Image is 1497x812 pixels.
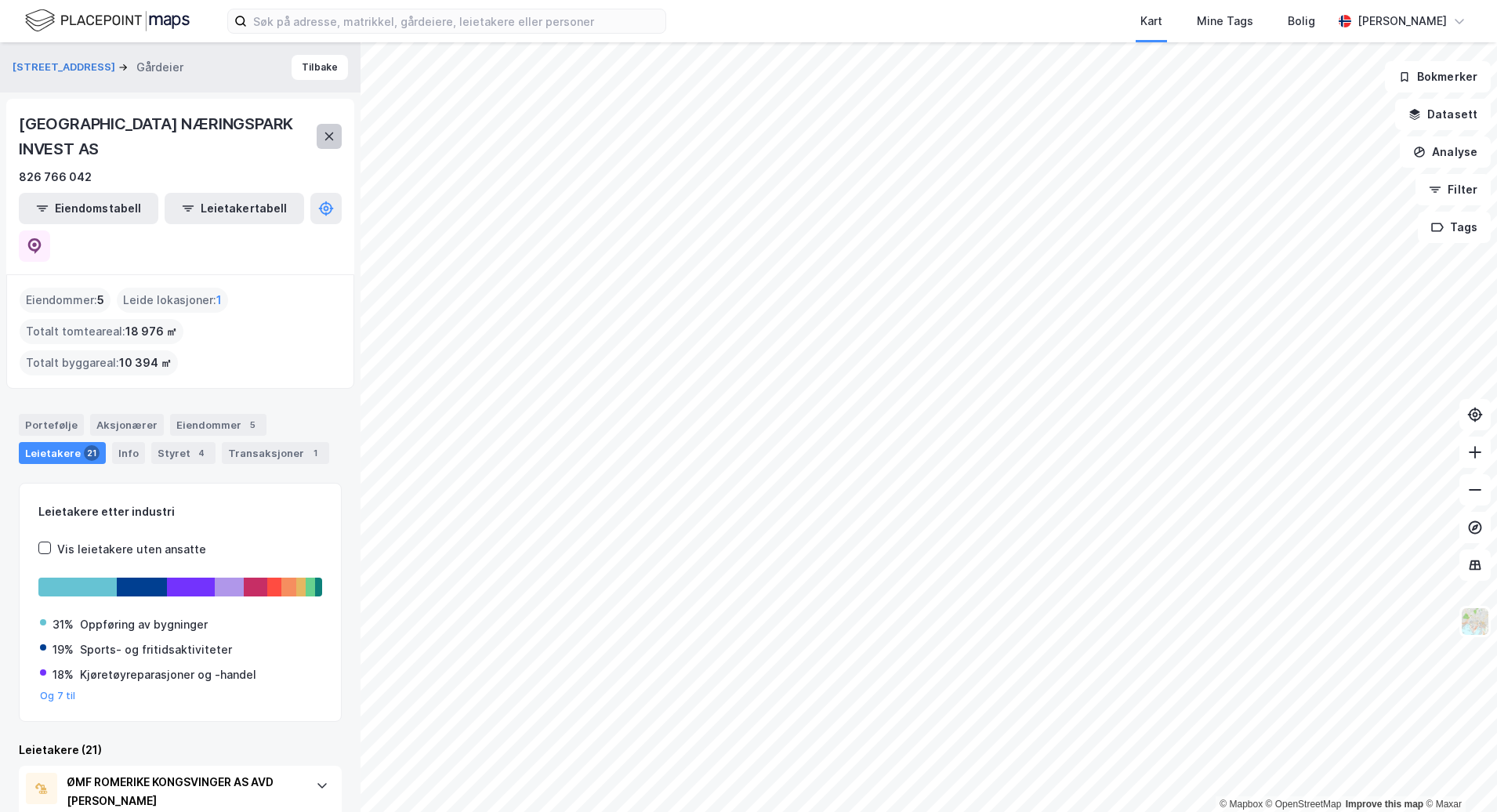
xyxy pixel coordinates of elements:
span: 18 976 ㎡ [125,322,177,341]
div: Leietakere etter industri [38,502,322,521]
div: Mine Tags [1197,12,1253,31]
img: logo.f888ab2527a4732fd821a326f86c7f29.svg [25,7,190,34]
a: Mapbox [1220,799,1263,810]
a: OpenStreetMap [1266,799,1342,810]
button: [STREET_ADDRESS] [13,60,118,75]
div: Aksjonærer [90,414,164,436]
button: Analyse [1400,136,1491,168]
div: Kart [1140,12,1162,31]
button: Leietakertabell [165,193,304,224]
div: Kjøretøyreparasjoner og -handel [80,665,256,684]
div: Transaksjoner [222,442,329,464]
div: 826 766 042 [19,168,92,187]
button: Bokmerker [1385,61,1491,92]
div: 31% [53,615,74,634]
div: Vis leietakere uten ansatte [57,540,206,559]
div: Leide lokasjoner : [117,288,228,313]
span: 5 [97,291,104,310]
div: Kontrollprogram for chat [1419,737,1497,812]
button: Og 7 til [40,690,76,702]
a: Improve this map [1346,799,1423,810]
button: Datasett [1395,99,1491,130]
div: Bolig [1288,12,1315,31]
iframe: Chat Widget [1419,737,1497,812]
div: Totalt tomteareal : [20,319,183,344]
div: Sports- og fritidsaktiviteter [80,640,232,659]
div: Leietakere [19,442,106,464]
img: Z [1460,607,1490,636]
div: 5 [245,417,260,433]
div: Styret [151,442,216,464]
div: ØMF ROMERIKE KONGSVINGER AS AVD [PERSON_NAME] [67,773,300,810]
button: Eiendomstabell [19,193,158,224]
div: Eiendommer [170,414,266,436]
div: Eiendommer : [20,288,111,313]
div: 21 [84,445,100,461]
span: 10 394 ㎡ [119,353,172,372]
div: Oppføring av bygninger [80,615,208,634]
div: [PERSON_NAME] [1357,12,1447,31]
input: Søk på adresse, matrikkel, gårdeiere, leietakere eller personer [247,9,665,33]
div: [GEOGRAPHIC_DATA] NÆRINGSPARK INVEST AS [19,111,317,161]
div: 19% [53,640,74,659]
div: Portefølje [19,414,84,436]
span: 1 [216,291,222,310]
div: Leietakere (21) [19,741,342,759]
button: Filter [1415,174,1491,205]
div: 4 [194,445,209,461]
div: Info [112,442,145,464]
div: 1 [307,445,323,461]
div: Totalt byggareal : [20,350,178,375]
button: Tags [1418,212,1491,243]
div: 18% [53,665,74,684]
div: Gårdeier [136,58,183,77]
button: Tilbake [292,55,348,80]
